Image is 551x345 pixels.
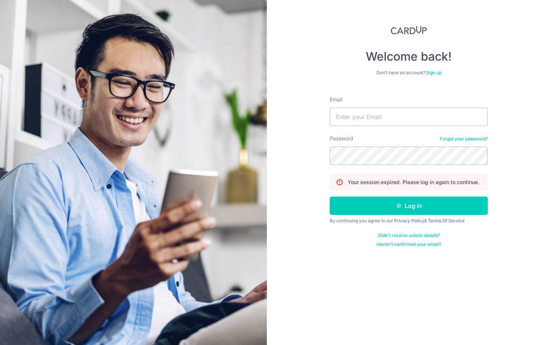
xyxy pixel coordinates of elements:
[391,26,427,35] img: CardUp Logo
[428,218,465,223] a: Terms Of Service
[330,70,488,76] div: Don’t have an account?
[330,108,488,126] input: Enter your Email
[330,197,488,215] button: Log in
[330,49,488,64] h4: Welcome back!
[330,218,488,224] div: By continuing you agree to our &
[426,70,441,75] a: Sign up
[330,135,353,142] label: Password
[440,136,488,142] a: Forgot your password?
[330,96,342,103] label: Email
[376,241,441,247] a: Haven't confirmed your email?
[378,233,440,238] a: Didn't receive unlock details?
[394,218,424,223] a: Privacy Policy
[348,179,479,186] p: Your session expired. Please log in again to continue.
